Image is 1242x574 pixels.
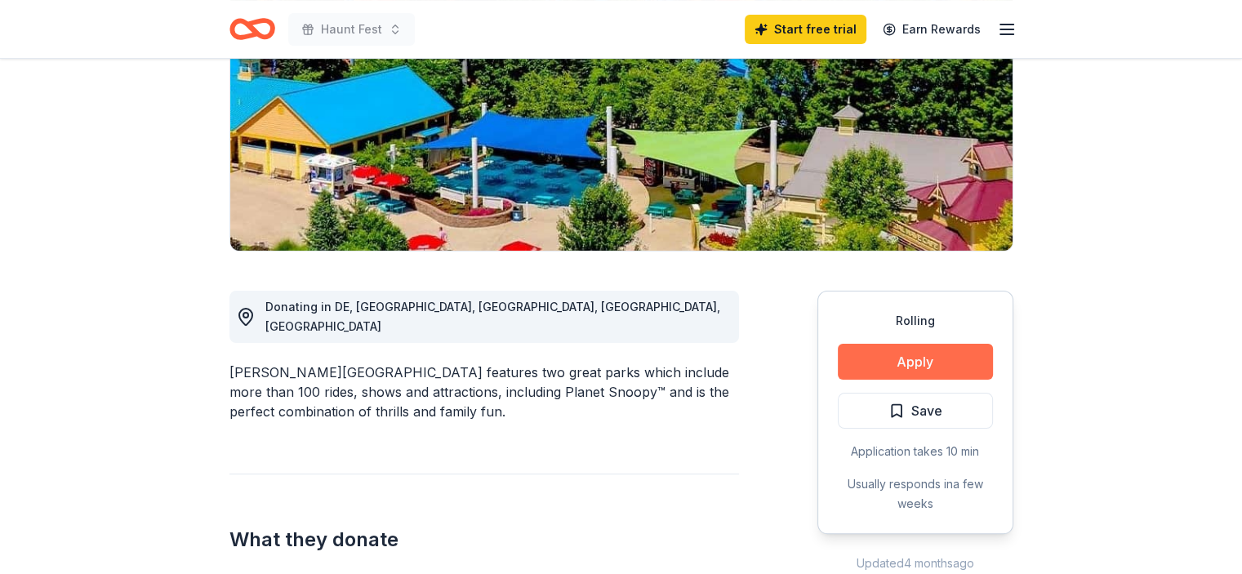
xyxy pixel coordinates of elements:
[817,554,1013,573] div: Updated 4 months ago
[838,393,993,429] button: Save
[265,300,720,333] span: Donating in DE, [GEOGRAPHIC_DATA], [GEOGRAPHIC_DATA], [GEOGRAPHIC_DATA], [GEOGRAPHIC_DATA]
[838,442,993,461] div: Application takes 10 min
[229,10,275,48] a: Home
[321,20,382,39] span: Haunt Fest
[838,311,993,331] div: Rolling
[911,400,942,421] span: Save
[838,474,993,514] div: Usually responds in a few weeks
[838,344,993,380] button: Apply
[229,363,739,421] div: [PERSON_NAME][GEOGRAPHIC_DATA] features two great parks which include more than 100 rides, shows ...
[873,15,990,44] a: Earn Rewards
[288,13,415,46] button: Haunt Fest
[745,15,866,44] a: Start free trial
[229,527,739,553] h2: What they donate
